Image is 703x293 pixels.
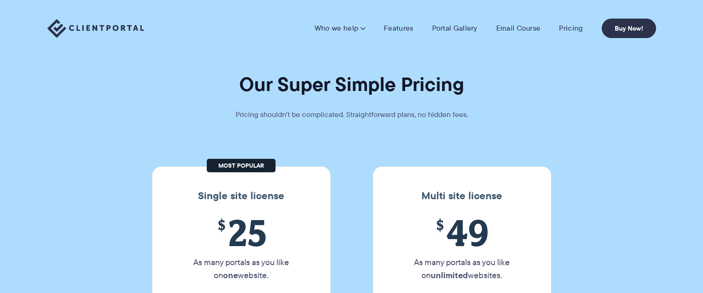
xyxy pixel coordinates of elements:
a: Features [384,24,413,33]
h3: Single site license [162,190,321,202]
span: 25 [178,211,305,254]
span: 49 [399,211,526,254]
a: Pricing [559,24,583,33]
p: Pricing shouldn't be complicated. Straightforward plans, no hidden fees. [212,108,491,121]
a: Email Course [496,24,541,33]
strong: one [223,269,238,281]
a: Portal Gallery [432,24,478,33]
p: As many portals as you like on website. [178,256,305,282]
h3: Multi site license [382,190,542,202]
a: Buy Now! [602,19,656,38]
a: Who we help [315,24,365,33]
strong: unlimited [431,269,468,281]
p: As many portals as you like on websites. [399,256,526,282]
